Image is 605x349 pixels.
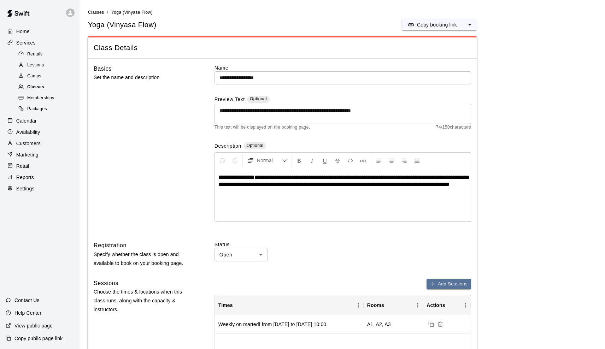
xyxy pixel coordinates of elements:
[306,154,318,167] button: Format Italics
[17,60,77,70] div: Lessons
[229,154,241,167] button: Redo
[17,49,77,59] div: Rentals
[16,151,39,158] p: Marketing
[27,51,43,58] span: Rentals
[14,309,41,317] p: Help Center
[427,295,445,315] div: Actions
[27,73,41,80] span: Camps
[215,142,241,150] label: Description
[367,295,384,315] div: Rooms
[27,106,47,113] span: Packages
[27,62,44,69] span: Lessons
[94,64,112,73] h6: Basics
[6,172,74,183] a: Reports
[88,8,597,16] nav: breadcrumb
[17,104,80,115] a: Packages
[233,300,243,310] button: Sort
[436,124,471,131] span: 74 / 150 characters
[14,322,53,329] p: View public page
[94,288,192,314] p: Choose the times & locations when this class runs, along with the capacity & instructors.
[417,21,457,28] p: Copy booking link
[6,37,74,48] a: Services
[16,140,41,147] p: Customers
[216,154,228,167] button: Undo
[107,8,108,16] li: /
[353,300,364,310] button: Menu
[463,19,477,30] button: select merge strategy
[94,250,192,268] p: Specify whether the class is open and available to book on your booking page.
[16,117,37,124] p: Calendar
[17,104,77,114] div: Packages
[257,157,282,164] span: Normal
[215,295,364,315] div: Times
[27,95,54,102] span: Memberships
[6,138,74,149] a: Customers
[16,39,36,46] p: Services
[427,320,436,329] button: Duplicate sessions
[402,19,477,30] div: split button
[398,154,410,167] button: Right Align
[94,73,192,82] p: Set the name and description
[6,26,74,37] a: Home
[215,248,268,261] div: Open
[367,321,391,328] div: A1, A2, A3
[244,154,290,167] button: Formatting Options
[88,10,104,15] span: Classes
[218,295,233,315] div: Times
[16,129,40,136] p: Availability
[16,174,34,181] p: Reports
[17,71,80,82] a: Camps
[6,149,74,160] a: Marketing
[14,335,63,342] p: Copy public page link
[402,19,463,30] button: Copy booking link
[17,71,77,81] div: Camps
[331,154,343,167] button: Format Strikethrough
[6,183,74,194] a: Settings
[16,162,29,170] p: Retail
[246,143,263,148] span: Optional
[6,127,74,137] a: Availability
[215,241,471,248] label: Status
[319,154,331,167] button: Format Underline
[215,96,245,104] label: Preview Text
[94,279,118,288] h6: Sessions
[94,241,127,250] h6: Registration
[386,154,398,167] button: Center Align
[293,154,305,167] button: Format Bold
[250,96,267,101] span: Optional
[6,116,74,126] div: Calendar
[17,93,77,103] div: Memberships
[215,124,310,131] span: This text will be displayed on the booking page.
[427,279,471,290] button: Add Sessions
[17,82,80,93] a: Classes
[6,161,74,171] a: Retail
[17,49,80,60] a: Rentals
[423,295,471,315] div: Actions
[411,154,423,167] button: Justify Align
[373,154,385,167] button: Left Align
[364,295,423,315] div: Rooms
[218,321,327,328] div: Weekly on martedì from 19/08/2025 to 23/12/2025 at 10:00
[16,185,35,192] p: Settings
[17,60,80,71] a: Lessons
[27,84,44,91] span: Classes
[412,300,423,310] button: Menu
[460,300,471,310] button: Menu
[94,43,471,53] span: Class Details
[357,154,369,167] button: Insert Link
[344,154,356,167] button: Insert Code
[17,93,80,104] a: Memberships
[14,297,40,304] p: Contact Us
[17,82,77,92] div: Classes
[88,9,104,15] a: Classes
[436,321,445,326] span: Delete sessions
[384,300,394,310] button: Sort
[215,64,471,71] label: Name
